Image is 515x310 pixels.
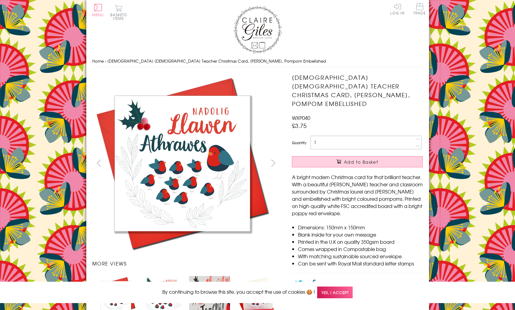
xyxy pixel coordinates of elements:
h3: More views [92,260,280,267]
span: £3.75 [292,121,307,130]
button: prev [92,156,106,170]
img: Welsh Female Teacher Christmas Card, Nadolig Llawen Athrawes, Pompom Embellished [92,73,272,254]
a: Log In [390,3,405,15]
img: Claire Giles Greetings Cards [234,6,282,54]
button: Basket0 items [110,5,127,20]
button: Menu [92,4,104,17]
span: [DEMOGRAPHIC_DATA] [DEMOGRAPHIC_DATA] Teacher Christmas Card, [PERSON_NAME], Pompom Embellished [107,58,326,64]
span: Yes, I accept [317,287,353,298]
li: Blank inside for your own message [298,231,423,238]
nav: breadcrumbs [92,55,423,67]
span: 0 items [113,12,127,21]
button: next [266,156,280,170]
span: Add to Basket [344,159,378,165]
p: A bright modern Christmas card for that brilliant teacher. With a beautiful [PERSON_NAME] teacher... [292,173,423,217]
button: Add to Basket [292,156,423,167]
li: Comes wrapped in Compostable bag [298,245,423,253]
span: Trade [413,3,426,15]
li: Printed in the U.K on quality 350gsm board [298,238,423,245]
span: › [105,58,106,64]
span: Menu [92,12,104,17]
label: Quantity [292,140,306,145]
li: Dimensions: 150mm x 150mm [298,224,423,231]
h1: [DEMOGRAPHIC_DATA] [DEMOGRAPHIC_DATA] Teacher Christmas Card, [PERSON_NAME], Pompom Embellished [292,73,423,108]
li: Can be sent with Royal Mail standard letter stamps [298,260,423,267]
li: With matching sustainable sourced envelope [298,253,423,260]
img: Welsh Female Teacher Christmas Card, Nadolig Llawen Athrawes, Pompom Embellished [280,73,460,254]
a: Trade [413,3,426,16]
a: Home [92,58,104,64]
span: WXP040 [292,114,310,121]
